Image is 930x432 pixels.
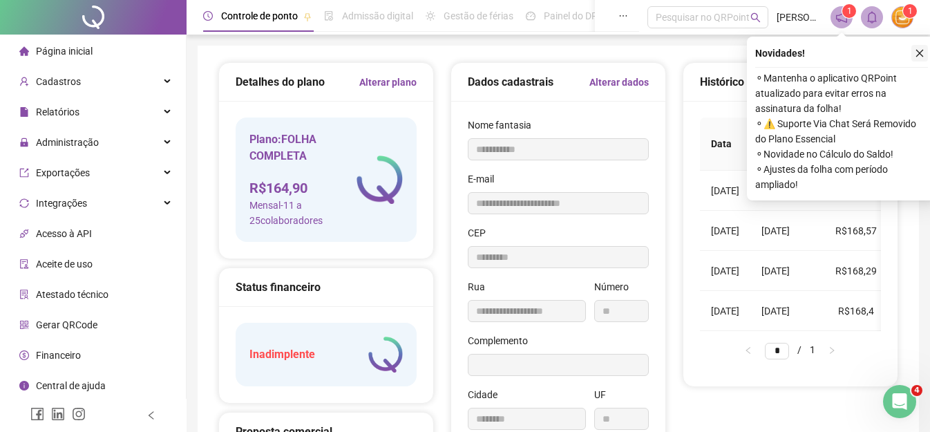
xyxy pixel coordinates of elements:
span: file-done [324,11,334,21]
sup: Atualize o seu contato no menu Meus Dados [903,4,917,18]
td: [DATE] [700,291,750,331]
span: Página inicial [36,46,93,57]
span: / [797,344,801,355]
span: Financeiro [36,350,81,361]
span: Acesso à API [36,228,92,239]
span: left [146,411,156,420]
span: notification [835,11,848,24]
td: [DATE] [700,211,750,251]
td: [DATE] [750,291,824,331]
span: home [19,46,29,56]
span: Mensal - 11 a 25 colaboradores [249,198,357,228]
span: file [19,107,29,117]
span: ⚬ Mantenha o aplicativo QRPoint atualizado para evitar erros na assinatura da folha! [755,71,928,116]
td: [DATE] [700,171,750,211]
span: 4 [911,385,922,396]
span: info-circle [19,381,29,391]
span: dollar [19,350,29,360]
span: sync [19,198,29,208]
span: Controle de ponto [221,10,298,21]
label: CEP [468,225,495,241]
h4: R$ 164,90 [249,178,357,198]
iframe: Intercom live chat [883,385,916,418]
label: Rua [468,279,494,294]
span: export [19,168,29,178]
span: clock-circle [203,11,213,21]
span: user-add [19,77,29,86]
td: R$168,29 [824,251,888,291]
img: logo-atual-colorida-simples.ef1a4d5a9bda94f4ab63.png [357,156,403,204]
span: ellipsis [618,11,628,21]
span: instagram [72,407,86,421]
span: right [828,346,836,355]
button: right [821,342,843,359]
label: Cidade [468,387,506,402]
h5: Detalhes do plano [236,74,325,91]
span: Atestado técnico [36,289,108,300]
li: 1/1 [765,342,815,359]
span: 1 [908,6,913,16]
span: dashboard [526,11,535,21]
span: bell [866,11,878,24]
h5: Inadimplente [249,346,315,363]
label: UF [594,387,615,402]
span: ⚬ Ajustes da folha com período ampliado! [755,162,928,192]
img: 62469 [892,7,913,28]
span: search [750,12,761,23]
span: ⚬ Novidade no Cálculo do Saldo! [755,147,928,162]
div: Status financeiro [236,279,417,296]
td: [DATE] [750,211,824,251]
span: Relatórios [36,106,79,118]
span: close [915,48,924,58]
span: Aceite de uso [36,259,93,270]
td: R$168,4 [824,291,888,331]
span: Gestão de férias [444,10,513,21]
label: Número [594,279,638,294]
div: Histórico de cobranças [700,73,881,91]
span: Novidades ! [755,46,805,61]
span: Administração [36,137,99,148]
label: Complemento [468,333,537,348]
img: logo-atual-colorida-simples.ef1a4d5a9bda94f4ab63.png [368,337,403,373]
span: [PERSON_NAME] [777,10,822,25]
span: lock [19,138,29,147]
span: Exportações [36,167,90,178]
span: Painel do DP [544,10,598,21]
a: Alterar dados [589,75,649,90]
label: E-mail [468,171,503,187]
sup: 1 [842,4,856,18]
span: Central de ajuda [36,380,106,391]
h5: Dados cadastrais [468,74,553,91]
span: audit [19,259,29,269]
button: left [737,342,759,359]
td: R$168,57 [824,211,888,251]
li: Próxima página [821,342,843,359]
span: Integrações [36,198,87,209]
span: ⚬ ⚠️ Suporte Via Chat Será Removido do Plano Essencial [755,116,928,147]
a: Alterar plano [359,75,417,90]
td: [DATE] [750,251,824,291]
span: facebook [30,407,44,421]
li: Página anterior [737,342,759,359]
span: pushpin [303,12,312,21]
label: Nome fantasia [468,118,540,133]
span: linkedin [51,407,65,421]
span: 1 [847,6,852,16]
span: Cadastros [36,76,81,87]
span: qrcode [19,320,29,330]
span: solution [19,290,29,299]
span: Admissão digital [342,10,413,21]
span: sun [426,11,435,21]
th: Data [700,118,750,171]
span: Gerar QRCode [36,319,97,330]
td: [DATE] [700,251,750,291]
h5: Plano: FOLHA COMPLETA [249,131,357,165]
span: left [744,346,752,355]
span: api [19,229,29,238]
